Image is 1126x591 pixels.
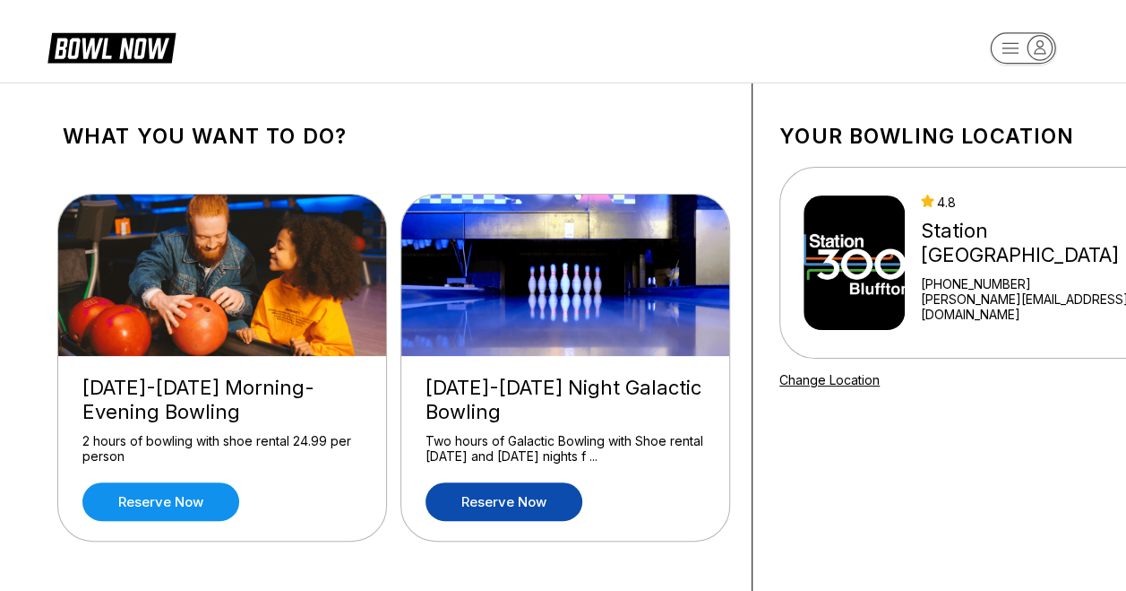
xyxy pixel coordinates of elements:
img: Friday-Sunday Morning-Evening Bowling [58,195,388,356]
div: Two hours of Galactic Bowling with Shoe rental [DATE] and [DATE] nights f ... [425,433,705,465]
a: Change Location [779,372,880,387]
a: Reserve now [425,482,582,521]
div: [DATE]-[DATE] Morning-Evening Bowling [82,376,362,424]
img: Station 300 Bluffton [804,196,905,330]
div: [DATE]-[DATE] Night Galactic Bowling [425,376,705,424]
h1: What you want to do? [63,124,725,149]
img: Friday-Saturday Night Galactic Bowling [401,195,731,356]
div: 2 hours of bowling with shoe rental 24.99 per person [82,433,362,465]
a: Reserve now [82,482,239,521]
